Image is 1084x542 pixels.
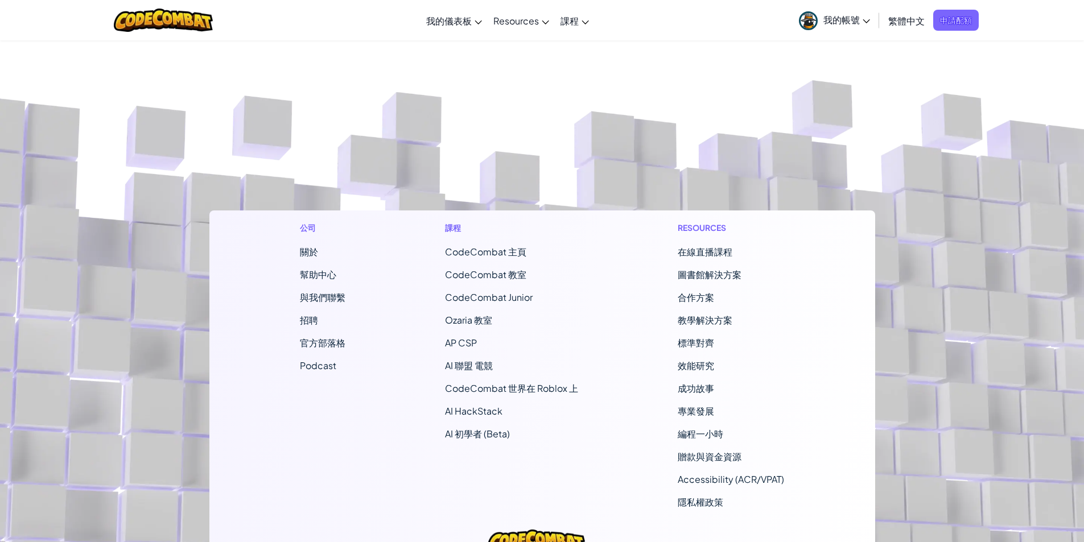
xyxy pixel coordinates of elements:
a: 贈款與資金資源 [678,450,741,462]
a: 關於 [300,246,318,258]
a: AI 聯盟 電競 [445,359,493,371]
a: AI 初學者 (Beta) [445,428,510,440]
span: 繁體中文 [888,15,925,27]
a: 教學解決方案 [678,314,732,326]
a: 合作方案 [678,291,714,303]
a: 圖書館解決方案 [678,268,741,280]
a: 專業發展 [678,405,714,417]
a: Resources [488,5,555,36]
a: 在線直播課程 [678,246,732,258]
span: 我的儀表板 [426,15,472,27]
a: 招聘 [300,314,318,326]
a: CodeCombat 世界在 Roblox 上 [445,382,578,394]
a: AP CSP [445,337,477,349]
h1: 課程 [445,222,578,234]
h1: Resources [678,222,784,234]
a: 隱私權政策 [678,496,723,508]
span: 與我們聯繫 [300,291,345,303]
img: avatar [799,11,818,30]
a: 成功故事 [678,382,714,394]
span: 課程 [560,15,579,27]
a: 繁體中文 [883,5,930,36]
a: 申請配額 [933,10,979,31]
a: CodeCombat Junior [445,291,533,303]
a: Ozaria 教室 [445,314,492,326]
a: AI HackStack [445,405,502,417]
a: 幫助中心 [300,268,336,280]
a: 課程 [555,5,595,36]
a: Podcast [300,359,336,371]
span: Resources [493,15,539,27]
span: 我的帳號 [823,14,870,26]
h1: 公司 [300,222,345,234]
a: CodeCombat 教室 [445,268,526,280]
span: CodeCombat 主頁 [445,246,526,258]
a: 效能研究 [678,359,714,371]
a: Accessibility (ACR/VPAT) [678,473,784,485]
a: 標準對齊 [678,337,714,349]
a: 我的儀表板 [421,5,488,36]
a: 編程一小時 [678,428,723,440]
img: CodeCombat logo [114,9,213,32]
a: 我的帳號 [793,2,876,38]
a: 官方部落格 [300,337,345,349]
